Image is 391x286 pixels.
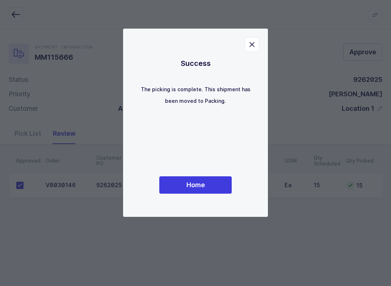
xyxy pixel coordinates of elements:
p: The picking is complete. This shipment has been moved to Packing. [138,84,253,107]
span: Home [186,180,205,189]
h1: Success [138,58,253,69]
button: Close [245,37,259,52]
button: Home [159,176,232,194]
div: dialog [123,29,268,217]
